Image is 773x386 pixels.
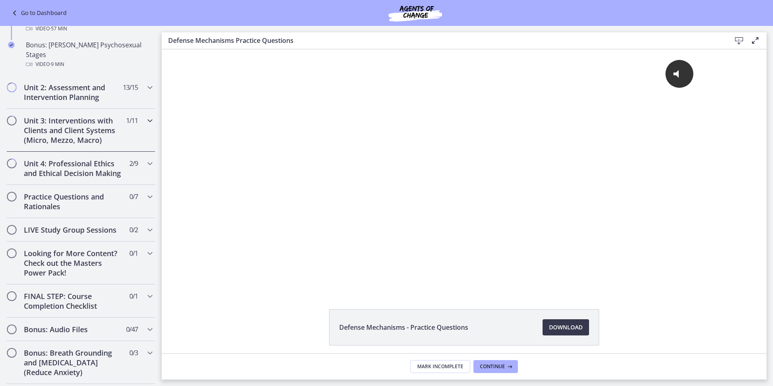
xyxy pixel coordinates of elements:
[26,40,152,69] div: Bonus: [PERSON_NAME] Psychosexual Stages
[129,348,138,358] span: 0 / 3
[549,322,583,332] span: Download
[162,49,767,291] iframe: Video Lesson
[24,83,122,102] h2: Unit 2: Assessment and Intervention Planning
[339,322,468,332] span: Defense Mechanisms - Practice Questions
[24,248,122,278] h2: Looking for More Content? Check out the Masters Power Pack!
[24,291,122,311] h2: FINAL STEP: Course Completion Checklist
[8,42,15,48] i: Completed
[24,225,122,235] h2: LIVE Study Group Sessions
[24,192,122,211] h2: Practice Questions and Rationales
[24,159,122,178] h2: Unit 4: Professional Ethics and Ethical Decision Making
[473,360,518,373] button: Continue
[126,324,138,334] span: 0 / 47
[129,225,138,235] span: 0 / 2
[24,348,122,377] h2: Bonus: Breath Grounding and [MEDICAL_DATA] (Reduce Anxiety)
[168,36,718,45] h3: Defense Mechanisms Practice Questions
[24,324,122,334] h2: Bonus: Audio Files
[24,116,122,145] h2: Unit 3: Interventions with Clients and Client Systems (Micro, Mezzo, Macro)
[129,159,138,168] span: 2 / 9
[480,363,505,370] span: Continue
[410,360,470,373] button: Mark Incomplete
[129,248,138,258] span: 0 / 1
[123,83,138,92] span: 13 / 15
[543,319,589,335] a: Download
[417,363,463,370] span: Mark Incomplete
[26,59,152,69] div: Video
[129,291,138,301] span: 0 / 1
[50,24,67,34] span: · 57 min
[367,3,464,23] img: Agents of Change
[50,59,64,69] span: · 9 min
[129,192,138,201] span: 0 / 7
[26,24,152,34] div: Video
[126,116,138,125] span: 1 / 11
[10,8,67,18] a: Go to Dashboard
